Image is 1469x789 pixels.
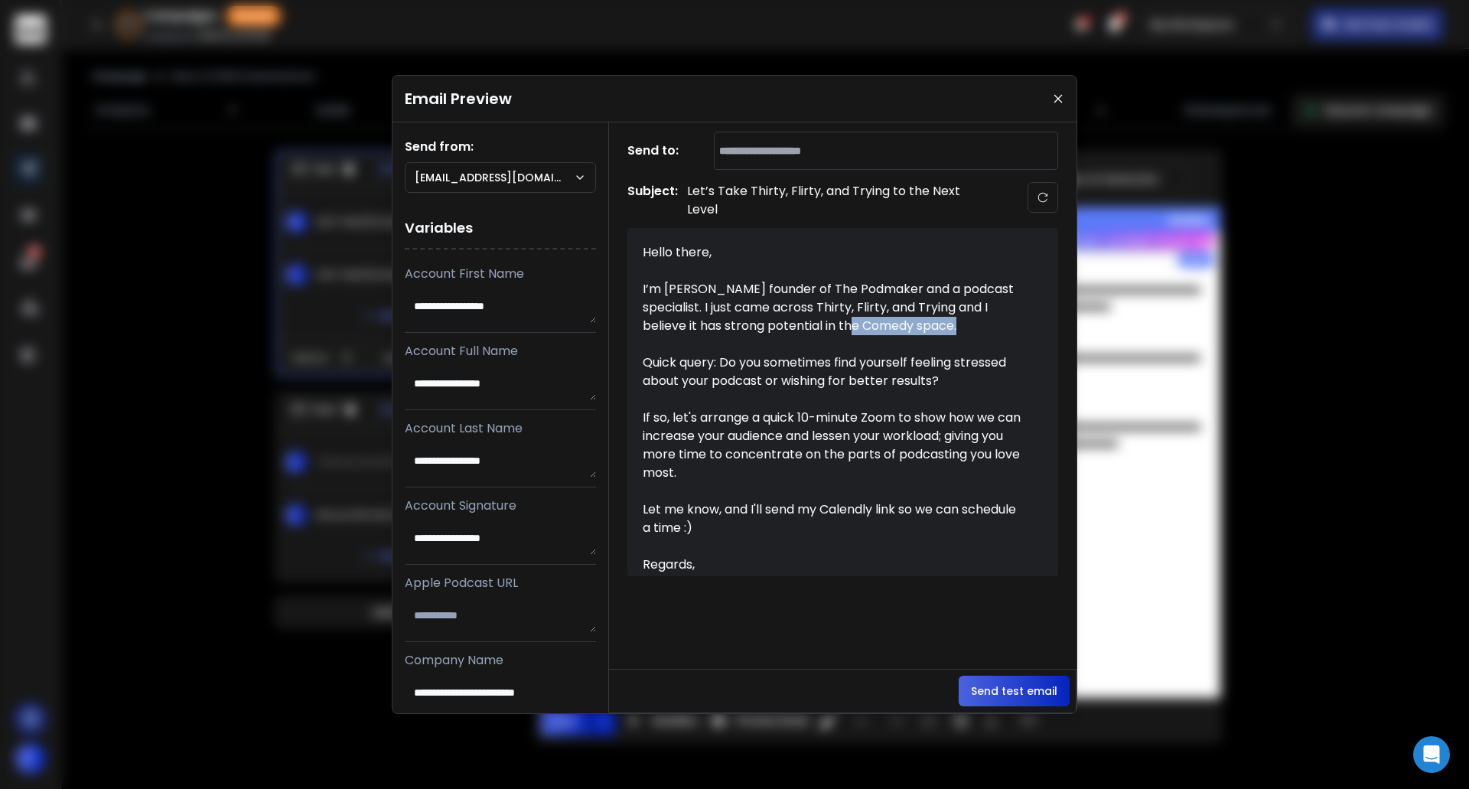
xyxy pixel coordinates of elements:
[627,182,678,219] h1: Subject:
[687,182,993,219] p: Let’s Take Thirty, Flirty, and Trying to the Next Level
[405,574,596,592] p: Apple Podcast URL
[405,497,596,515] p: Account Signature
[959,676,1070,706] button: Send test email
[643,243,1025,562] div: Hello there, I’m [PERSON_NAME] founder of The Podmaker and a podcast specialist. I just came acro...
[415,170,574,185] p: [EMAIL_ADDRESS][DOMAIN_NAME]
[405,651,596,670] p: Company Name
[405,419,596,438] p: Account Last Name
[627,142,689,160] h1: Send to:
[405,138,596,156] h1: Send from:
[405,208,596,249] h1: Variables
[405,342,596,360] p: Account Full Name
[405,88,512,109] h1: Email Preview
[1413,736,1450,773] div: Open Intercom Messenger
[405,265,596,283] p: Account First Name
